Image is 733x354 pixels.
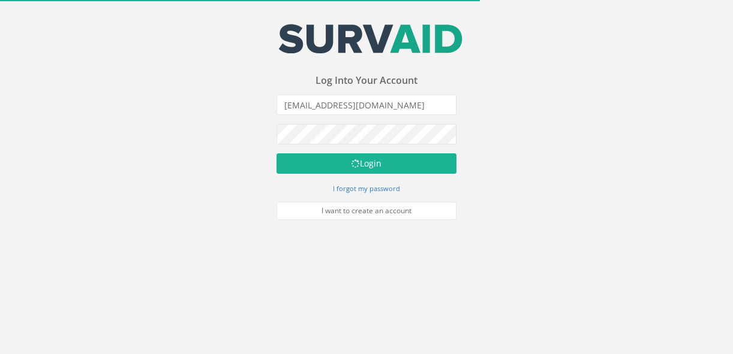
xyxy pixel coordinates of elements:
[333,183,400,193] a: I forgot my password
[277,153,456,174] button: Login
[333,184,400,193] small: I forgot my password
[277,95,456,115] input: Email
[277,75,456,86] h3: Log Into Your Account
[277,202,456,220] a: I want to create an account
